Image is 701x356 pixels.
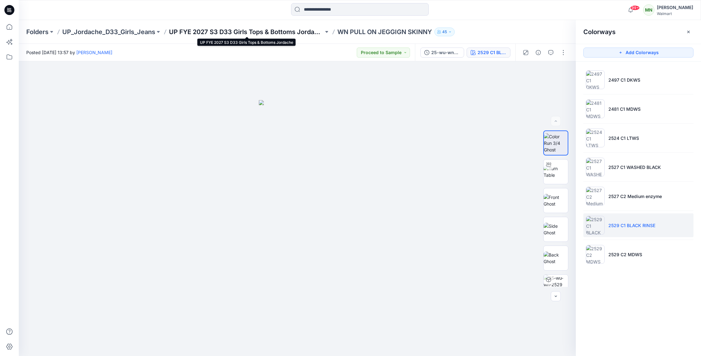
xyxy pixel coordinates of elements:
p: WN PULL ON JEGGIGN SKINNY [337,28,432,36]
div: 25-wu-wn-2497 09182025fa26 [431,49,460,56]
button: Add Colorways [583,48,693,58]
img: 25-wu-wn-2529 09182025fa26 2529 C1 BLACK RINSE [544,275,568,299]
img: 2497 C1 DKWS [586,70,605,89]
a: Folders [26,28,49,36]
button: 2529 C1 BLACK RINSE [467,48,510,58]
p: 2529 C1 BLACK RINSE [608,222,655,229]
img: Turn Table [544,165,568,178]
img: Front Ghost [544,194,568,207]
div: [PERSON_NAME] [657,4,693,11]
img: Color Run 3/4 Ghost [544,133,568,153]
p: 2527 C1 WASHED BLACK [608,164,661,170]
button: 45 [434,28,455,36]
div: Walmart [657,11,693,16]
img: Side Ghost [544,223,568,236]
a: UP_Jordache_D33_Girls_Jeans [62,28,155,36]
p: 2529 C2 MDWS [608,251,642,258]
img: 2527 C2 Medium enzyme [586,187,605,206]
a: [PERSON_NAME] [76,50,112,55]
div: MN [643,4,654,16]
p: 2497 C1 DKWS [608,77,640,83]
p: 45 [442,28,447,35]
p: 2527 C2 Medium enzyme [608,193,662,200]
img: eyJhbGciOiJIUzI1NiIsImtpZCI6IjAiLCJzbHQiOiJzZXMiLCJ0eXAiOiJKV1QifQ.eyJkYXRhIjp7InR5cGUiOiJzdG9yYW... [259,100,336,356]
div: 2529 C1 BLACK RINSE [478,49,506,56]
img: Back Ghost [544,252,568,265]
span: Posted [DATE] 13:57 by [26,49,112,56]
p: 2481 C1 MDWS [608,106,641,112]
button: Details [533,48,543,58]
p: 2524 C1 LTWS [608,135,639,141]
button: 25-wu-wn-2497 09182025fa26 [420,48,464,58]
img: 2529 C2 MDWS [586,245,605,264]
img: 2481 C1 MDWS [586,99,605,118]
img: 2524 C1 LTWS [586,129,605,147]
img: 2529 C1 BLACK RINSE [586,216,605,235]
span: 99+ [630,5,640,10]
h2: Colorways [583,28,616,36]
img: 2527 C1 WASHED BLACK [586,158,605,176]
a: UP FYE 2027 S3 D33 Girls Tops & Bottoms Jordache [169,28,324,36]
